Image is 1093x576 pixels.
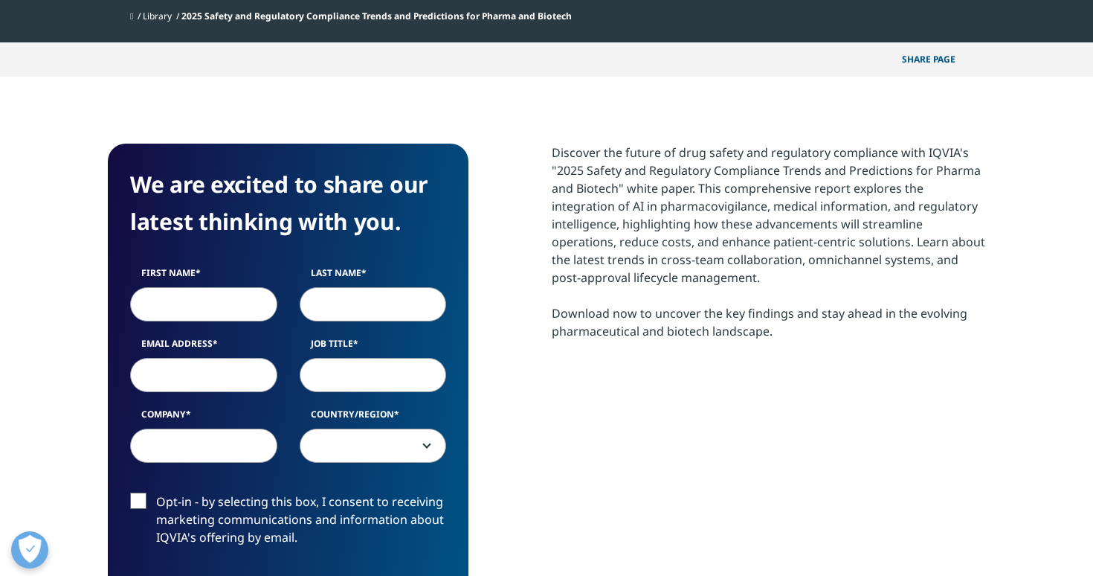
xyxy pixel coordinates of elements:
[181,10,572,22] span: 2025 Safety and Regulatory Compliance Trends and Predictions for Pharma and Biotech
[130,493,446,554] label: Opt-in - by selecting this box, I consent to receiving marketing communications and information a...
[300,408,447,429] label: Country/Region
[552,144,985,340] div: Discover the future of drug safety and regulatory compliance with IQVIA's "2025 Safety and Regula...
[130,266,277,287] label: First Name
[143,10,172,22] a: Library
[130,166,446,240] h4: We are excited to share our latest thinking with you.
[300,337,447,358] label: Job Title
[11,531,48,569] button: Open Preferences
[300,266,447,287] label: Last Name
[130,337,277,358] label: Email Address
[891,42,985,77] button: Share PAGEShare PAGE
[891,42,985,77] p: Share PAGE
[130,408,277,429] label: Company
